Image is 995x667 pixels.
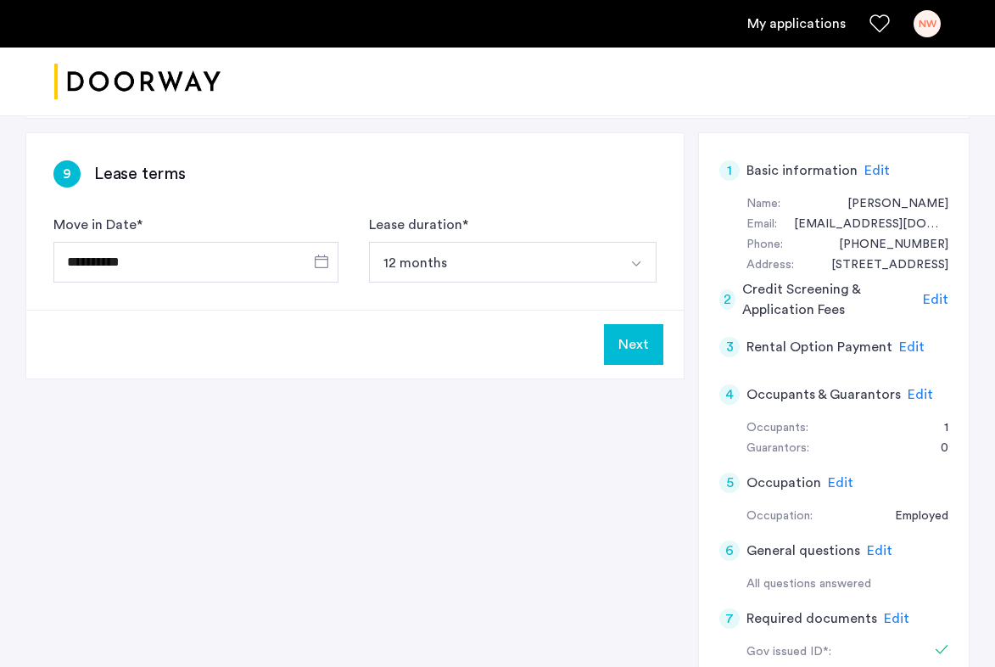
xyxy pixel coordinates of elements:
[604,324,663,365] button: Next
[746,473,821,493] h5: Occupation
[830,194,948,215] div: [PERSON_NAME]
[311,251,332,272] button: Open calendar
[828,476,853,490] span: Edit
[719,541,740,561] div: 6
[719,337,740,357] div: 3
[746,575,948,595] div: All questions answered
[746,418,808,439] div: Occupants:
[908,388,933,401] span: Edit
[53,160,81,188] div: 9
[53,215,143,235] label: Move in Date *
[777,215,948,235] div: [EMAIL_ADDRESS][DOMAIN_NAME]
[746,194,780,215] div: Name:
[867,544,892,558] span: Edit
[747,14,846,34] a: My application
[719,473,740,493] div: 5
[742,279,916,320] h5: Credit Screening & Application Fees
[746,160,858,181] h5: Basic information
[54,50,221,114] a: Cazamio logo
[746,215,777,235] div: Email:
[924,439,948,459] div: 0
[719,384,740,405] div: 4
[616,242,657,283] button: Select option
[369,242,618,283] button: Select option
[746,642,918,663] div: Gov issued ID*:
[746,384,901,405] h5: Occupants & Guarantors
[369,215,468,235] label: Lease duration *
[914,10,941,37] div: NW
[629,257,643,271] img: arrow
[719,608,740,629] div: 7
[869,14,890,34] a: Favorites
[719,289,735,310] div: 2
[923,293,948,306] span: Edit
[746,507,813,527] div: Occupation:
[746,235,783,255] div: Phone:
[746,541,860,561] h5: General questions
[927,418,948,439] div: 1
[884,612,909,625] span: Edit
[746,255,794,276] div: Address:
[878,507,948,527] div: Employed
[822,235,948,255] div: [PHONE_NUMBER]
[814,255,948,276] div: [STREET_ADDRESS]
[54,50,221,114] img: logo
[899,340,925,354] span: Edit
[746,608,877,629] h5: Required documents
[864,164,890,177] span: Edit
[94,162,186,186] h3: Lease terms
[746,337,892,357] h5: Rental Option Payment
[746,439,809,459] div: Guarantors:
[719,160,740,181] div: 1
